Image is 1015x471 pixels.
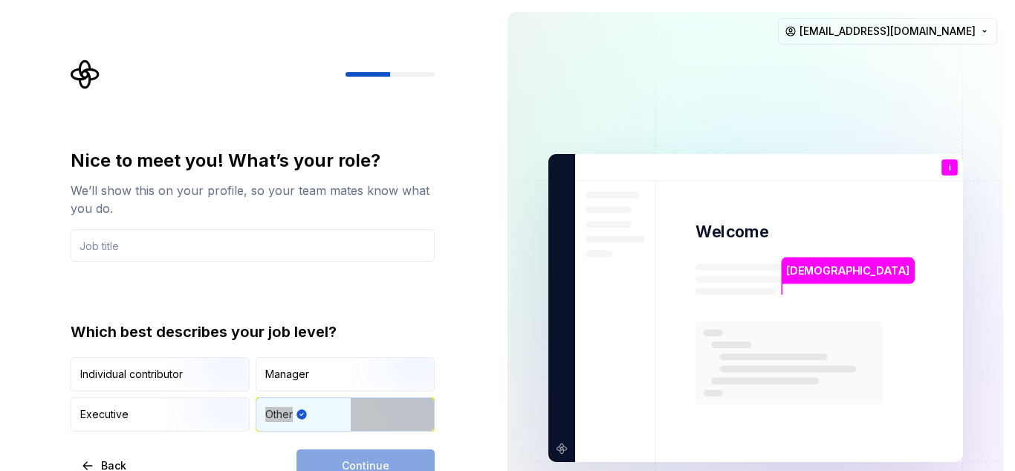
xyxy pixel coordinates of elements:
[265,367,309,382] div: Manager
[71,182,435,217] div: We’ll show this on your profile, so your team mates know what you do.
[71,149,435,173] div: Nice to meet you! What’s your role?
[695,221,768,243] p: Welcome
[948,164,950,172] p: i
[71,229,435,262] input: Job title
[786,263,909,279] p: [DEMOGRAPHIC_DATA]
[800,24,976,39] span: [EMAIL_ADDRESS][DOMAIN_NAME]
[265,407,293,422] div: Other
[80,367,183,382] div: Individual contributor
[80,407,129,422] div: Executive
[778,18,997,45] button: [EMAIL_ADDRESS][DOMAIN_NAME]
[71,321,435,342] div: Which best describes your job level?
[71,60,100,89] svg: Supernova Logo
